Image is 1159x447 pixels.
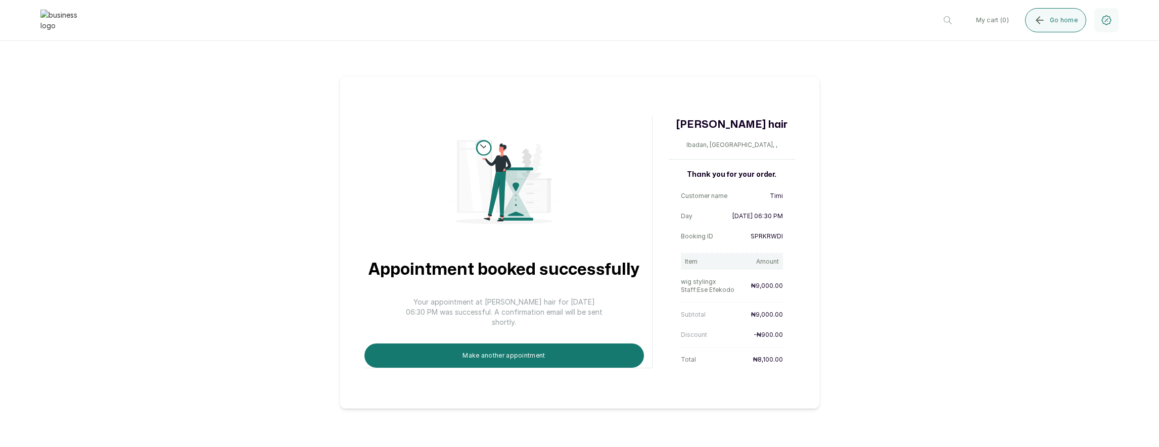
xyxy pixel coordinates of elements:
[681,212,692,220] p: Day
[756,258,779,266] p: Amount
[754,331,783,339] p: - ₦900.00
[681,356,696,364] p: Total
[676,117,787,133] h1: [PERSON_NAME] hair
[968,8,1017,32] button: My cart (0)
[686,141,777,149] p: Ibadan, [GEOGRAPHIC_DATA], ,
[40,10,81,31] img: business logo
[770,192,783,200] p: Timi
[751,232,783,240] p: SPRKRWDI
[364,343,644,368] button: Make another appointment
[681,192,727,200] p: Customer name
[751,282,783,290] p: ₦9,000.00
[751,311,783,319] p: ₦9,000.00
[681,331,707,339] p: Discount
[1050,16,1078,24] span: Go home
[687,170,776,180] h2: Thank you for your order.
[685,258,698,266] p: Item
[681,232,713,240] p: Booking ID
[403,297,605,327] p: Your appointment at [PERSON_NAME] hair for [DATE] 06:30 PM was successful. A confirmation email w...
[753,356,783,364] p: ₦8,100.00
[681,278,734,286] p: wig styling x
[681,311,706,319] p: Subtotal
[732,212,783,220] p: [DATE] 06:30 PM
[681,286,734,294] p: Staff: Ese Efekodo
[1025,8,1086,32] button: Go home
[368,259,639,281] h1: Appointment booked successfully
